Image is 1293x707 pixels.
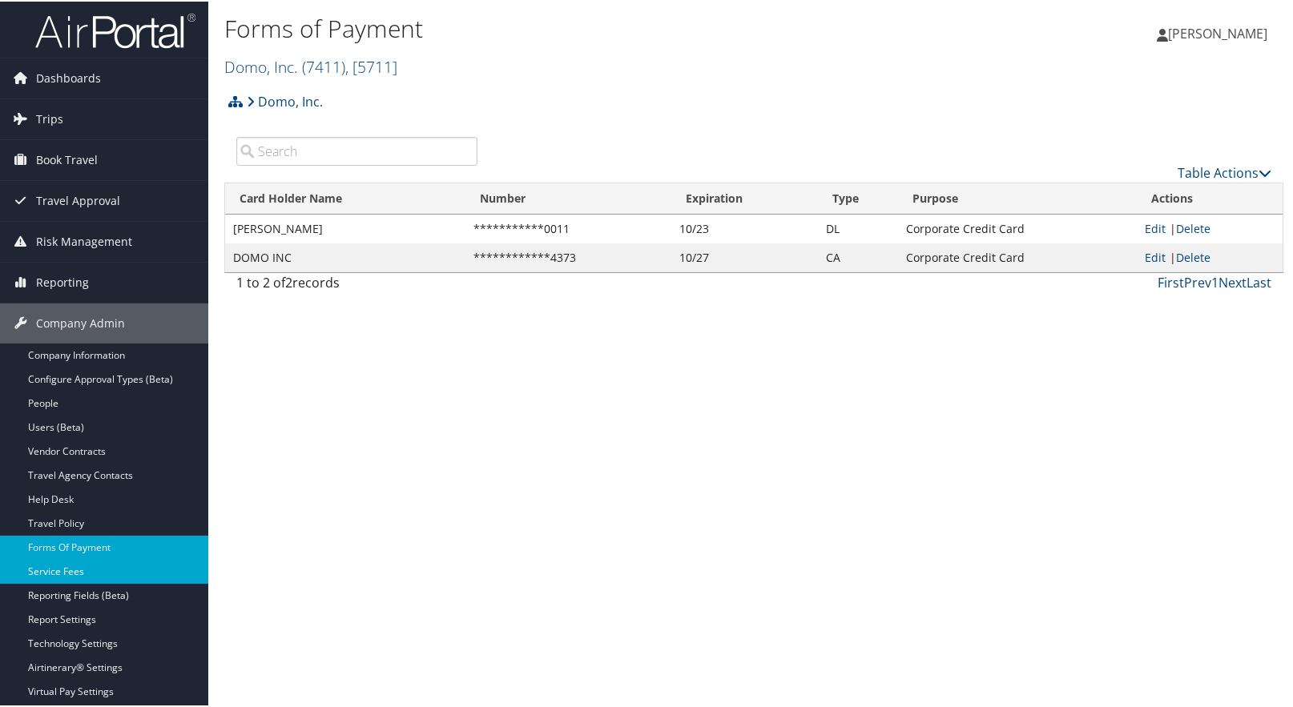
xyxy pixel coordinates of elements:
span: Trips [36,98,63,138]
img: airportal-logo.png [35,10,195,48]
span: 2 [285,272,292,290]
th: Number [465,182,672,213]
span: [PERSON_NAME] [1168,23,1267,41]
td: 10/23 [671,213,817,242]
a: Domo, Inc. [224,54,397,76]
a: Table Actions [1178,163,1271,180]
a: Next [1218,272,1247,290]
th: Actions [1137,182,1283,213]
td: DOMO INC [225,242,465,271]
span: Book Travel [36,139,98,179]
th: Purpose: activate to sort column ascending [898,182,1136,213]
a: [PERSON_NAME] [1157,8,1283,56]
th: Card Holder Name [225,182,465,213]
a: Domo, Inc. [247,84,323,116]
td: [PERSON_NAME] [225,213,465,242]
input: Search [236,135,477,164]
a: First [1158,272,1184,290]
span: ( 7411 ) [302,54,345,76]
a: Edit [1145,248,1166,263]
td: Corporate Credit Card [898,213,1136,242]
span: Reporting [36,261,89,301]
div: 1 to 2 of records [236,271,477,299]
td: CA [818,242,899,271]
td: | [1137,242,1283,271]
span: Dashboards [36,57,101,97]
a: Last [1247,272,1271,290]
a: Delete [1176,219,1210,235]
a: Edit [1145,219,1166,235]
td: DL [818,213,899,242]
span: Company Admin [36,302,125,342]
th: Expiration: activate to sort column ascending [671,182,817,213]
span: , [ 5711 ] [345,54,397,76]
span: Travel Approval [36,179,120,219]
td: Corporate Credit Card [898,242,1136,271]
a: Delete [1176,248,1210,263]
span: Risk Management [36,220,132,260]
td: 10/27 [671,242,817,271]
a: Prev [1184,272,1211,290]
td: | [1137,213,1283,242]
a: 1 [1211,272,1218,290]
h1: Forms of Payment [224,10,930,44]
th: Type [818,182,899,213]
